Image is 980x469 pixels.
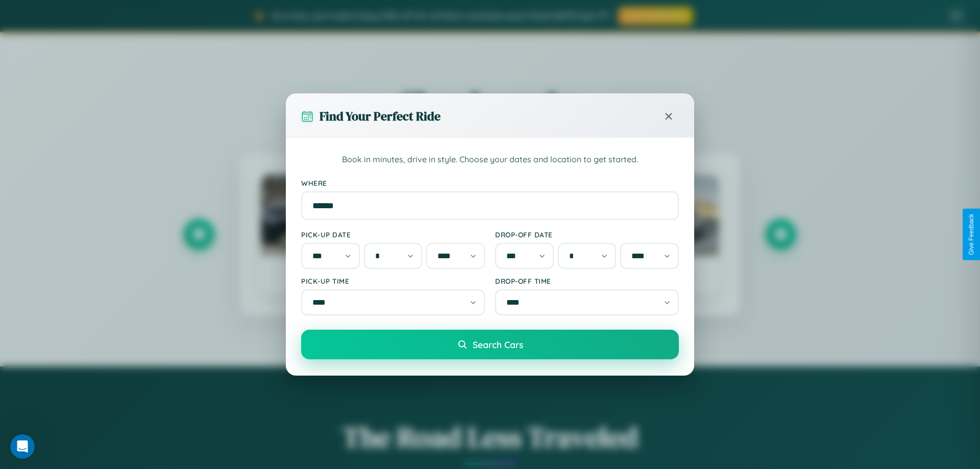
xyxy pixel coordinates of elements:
label: Where [301,179,679,187]
h3: Find Your Perfect Ride [320,108,440,125]
label: Drop-off Time [495,277,679,285]
label: Drop-off Date [495,230,679,239]
p: Book in minutes, drive in style. Choose your dates and location to get started. [301,153,679,166]
label: Pick-up Date [301,230,485,239]
span: Search Cars [473,339,523,350]
label: Pick-up Time [301,277,485,285]
button: Search Cars [301,330,679,359]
